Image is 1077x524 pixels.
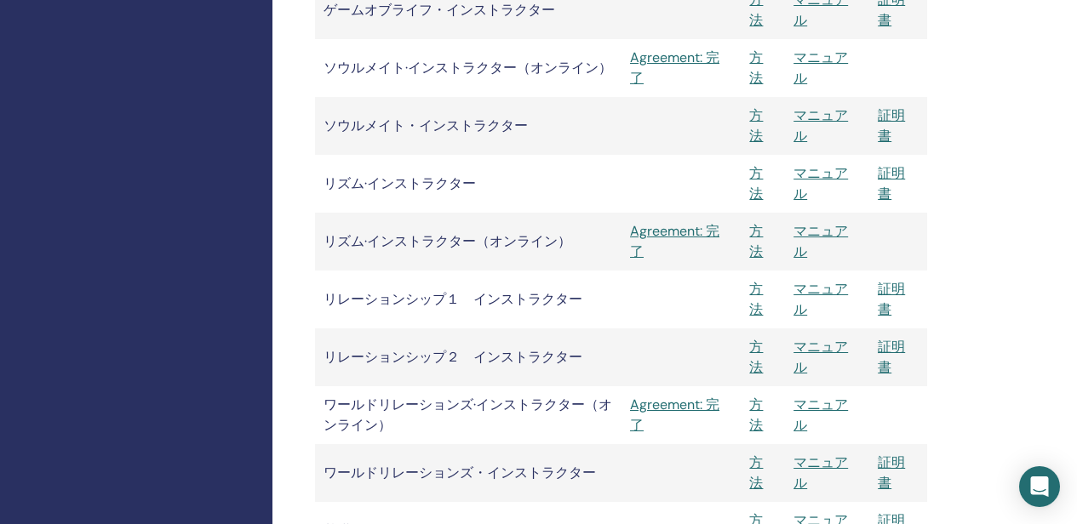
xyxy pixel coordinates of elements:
[793,222,848,260] a: マニュアル
[878,106,905,145] a: 証明書
[1019,466,1060,507] div: Open Intercom Messenger
[878,338,905,376] a: 証明書
[315,328,622,386] td: リレーションシップ２ インストラクター
[793,164,848,202] a: マニュアル
[749,453,763,492] a: 方法
[749,280,763,318] a: 方法
[793,396,848,434] a: マニュアル
[749,396,763,434] a: 方法
[793,338,848,376] a: マニュアル
[315,213,622,271] td: リズム·インストラクター（オンライン）
[749,106,763,145] a: 方法
[315,271,622,328] td: リレーションシップ１ インストラクター
[749,222,763,260] a: 方法
[749,338,763,376] a: 方法
[793,453,848,492] a: マニュアル
[630,48,732,88] a: Agreement: 完了
[749,164,763,202] a: 方法
[315,386,622,444] td: ワールドリレーションズ·インストラクター（オンライン）
[878,280,905,318] a: 証明書
[793,280,848,318] a: マニュアル
[315,155,622,213] td: リズム·インストラクター
[315,97,622,155] td: ソウルメイト・インストラクター
[315,444,622,502] td: ワールドリレーションズ・インストラクター
[630,221,732,262] a: Agreement: 完了
[878,164,905,202] a: 証明書
[630,395,732,436] a: Agreement: 完了
[793,48,848,87] a: マニュアル
[793,106,848,145] a: マニュアル
[315,39,622,97] td: ソウルメイト·インストラクター（オンライン）
[878,453,905,492] a: 証明書
[749,48,763,87] a: 方法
